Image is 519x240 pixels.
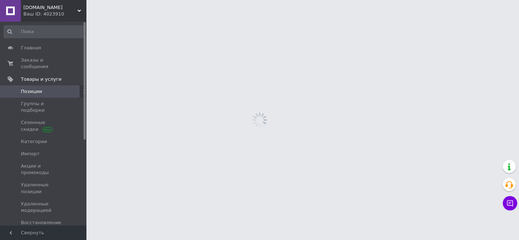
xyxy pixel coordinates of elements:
[21,201,67,214] span: Удаленные модерацией
[503,196,517,210] button: Чат с покупателем
[21,101,67,114] span: Группы и подборки
[21,219,67,232] span: Восстановление позиций
[21,88,42,95] span: Позиции
[21,57,67,70] span: Заказы и сообщения
[23,4,77,11] span: Байрактар.ua
[21,76,62,83] span: Товары и услуги
[21,182,67,195] span: Удаленные позиции
[21,151,40,157] span: Импорт
[21,45,41,51] span: Главная
[21,138,47,145] span: Категории
[21,119,67,132] span: Сезонные скидки
[4,25,85,38] input: Поиск
[23,11,86,17] div: Ваш ID: 4023910
[21,163,67,176] span: Акции и промокоды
